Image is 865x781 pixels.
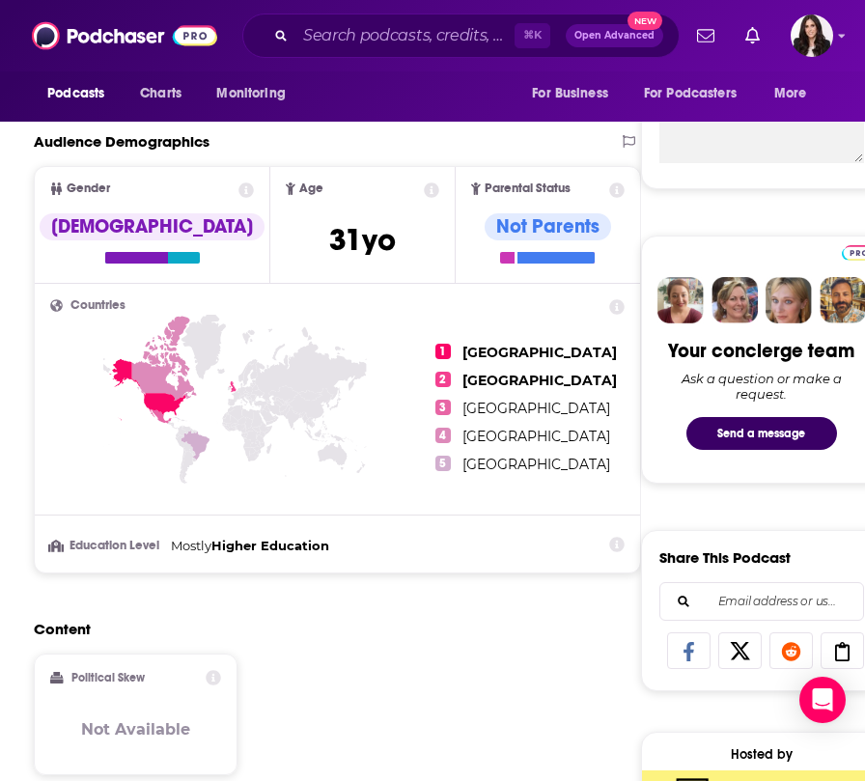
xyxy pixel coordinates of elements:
span: [GEOGRAPHIC_DATA] [462,344,617,361]
h2: Political Skew [71,671,145,684]
span: 4 [435,428,451,443]
div: Your concierge team [668,339,854,363]
a: Copy Link [821,632,864,669]
button: open menu [761,75,831,112]
a: Share on Reddit [769,632,813,669]
a: Show notifications dropdown [689,19,722,52]
span: Monitoring [216,80,285,107]
span: Podcasts [47,80,104,107]
a: Share on Facebook [667,632,711,669]
button: Send a message [686,417,837,450]
h3: Share This Podcast [659,548,791,567]
span: ⌘ K [515,23,550,48]
a: Share on X/Twitter [718,632,762,669]
div: [DEMOGRAPHIC_DATA] [40,213,265,240]
div: Open Intercom Messenger [799,677,846,723]
img: User Profile [791,14,833,57]
h3: Education Level [50,540,163,552]
img: Podchaser - Follow, Share and Rate Podcasts [32,17,217,54]
button: open menu [518,75,632,112]
span: Countries [70,299,126,312]
span: Age [299,182,323,195]
span: Open Advanced [574,31,655,41]
input: Email address or username... [676,583,848,620]
span: 3 [435,400,451,415]
div: Not Parents [485,213,611,240]
button: open menu [34,75,129,112]
span: 2 [435,372,451,387]
span: Parental Status [485,182,571,195]
button: Open AdvancedNew [566,24,663,47]
span: Logged in as RebeccaShapiro [791,14,833,57]
span: Higher Education [211,538,329,553]
span: 31 yo [329,221,396,259]
button: open menu [631,75,765,112]
h3: Not Available [81,720,190,739]
img: Jules Profile [766,277,812,323]
input: Search podcasts, credits, & more... [295,20,515,51]
img: Barbara Profile [712,277,758,323]
span: Charts [140,80,181,107]
a: Charts [127,75,193,112]
div: Search followers [659,582,864,621]
span: [GEOGRAPHIC_DATA] [462,428,610,445]
span: New [628,12,662,30]
button: open menu [203,75,310,112]
div: Ask a question or make a request. [659,371,864,402]
span: [GEOGRAPHIC_DATA] [462,372,617,389]
h2: Content [34,620,626,638]
div: Search podcasts, credits, & more... [242,14,680,58]
span: 1 [435,344,451,359]
span: For Podcasters [644,80,737,107]
h2: Audience Demographics [34,132,209,151]
span: Gender [67,182,110,195]
a: Show notifications dropdown [738,19,767,52]
span: [GEOGRAPHIC_DATA] [462,400,610,417]
span: For Business [532,80,608,107]
span: [GEOGRAPHIC_DATA] [462,456,610,473]
span: More [774,80,807,107]
img: Sydney Profile [657,277,704,323]
span: Mostly [171,538,211,553]
span: 5 [435,456,451,471]
button: Show profile menu [791,14,833,57]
